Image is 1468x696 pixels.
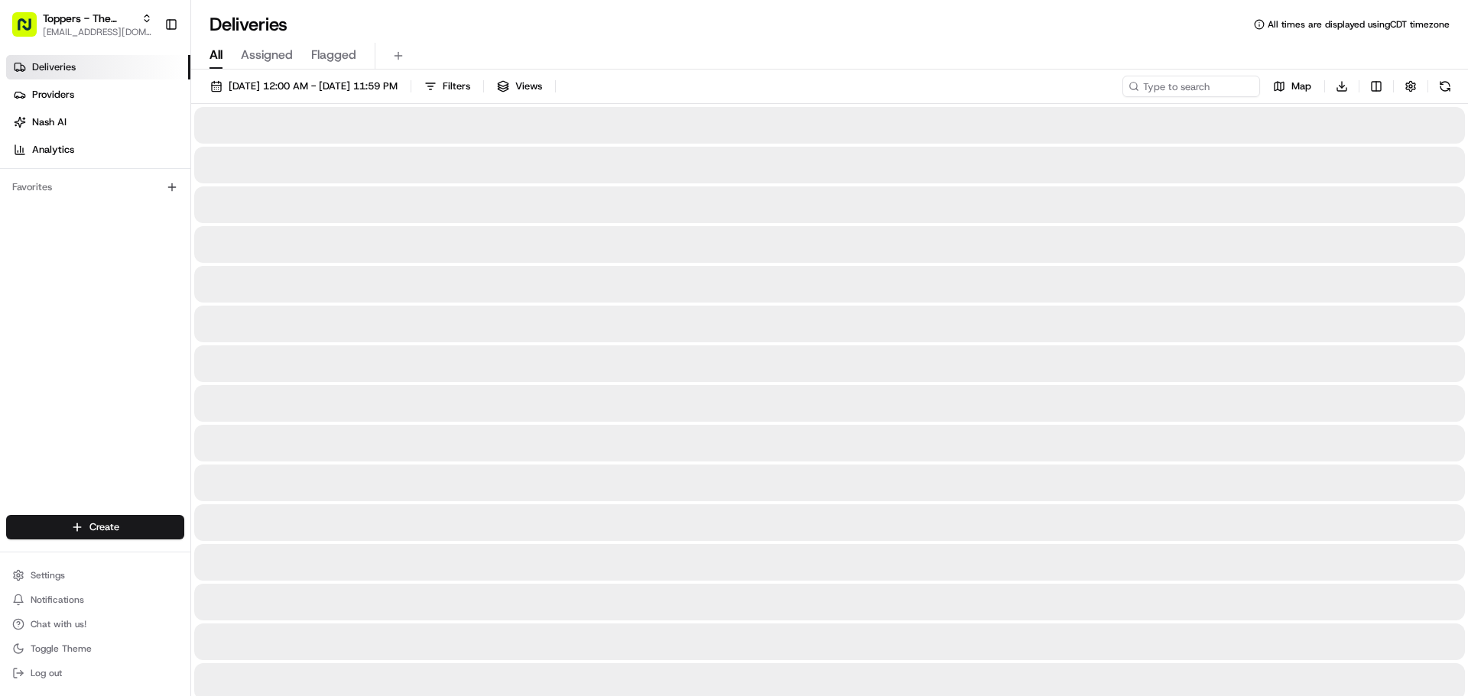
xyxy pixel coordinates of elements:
a: Analytics [6,138,190,162]
span: Log out [31,667,62,679]
button: Toggle Theme [6,638,184,659]
input: Type to search [1122,76,1260,97]
button: [EMAIL_ADDRESS][DOMAIN_NAME] [43,26,152,38]
button: Map [1266,76,1318,97]
button: Refresh [1434,76,1456,97]
span: Flagged [311,46,356,64]
button: [DATE] 12:00 AM - [DATE] 11:59 PM [203,76,404,97]
span: Settings [31,569,65,581]
h1: Deliveries [209,12,287,37]
span: [DATE] 12:00 AM - [DATE] 11:59 PM [229,79,398,93]
span: All [209,46,222,64]
span: Notifications [31,594,84,606]
span: Assigned [241,46,293,64]
button: Settings [6,565,184,586]
button: Chat with us! [6,613,184,635]
div: Favorites [6,175,184,199]
a: Providers [6,83,190,107]
span: Map [1291,79,1311,93]
a: Nash AI [6,110,190,134]
span: All times are displayed using CDT timezone [1268,18,1450,31]
span: Nash AI [32,115,67,129]
button: Log out [6,662,184,684]
button: Filters [417,76,477,97]
span: Filters [443,79,470,93]
button: Notifications [6,589,184,610]
span: Chat with us! [31,618,86,630]
span: Toggle Theme [31,643,92,655]
span: Views [515,79,542,93]
span: Deliveries [32,60,76,74]
span: Create [89,520,119,534]
button: Toppers - The Dough Group[EMAIL_ADDRESS][DOMAIN_NAME] [6,6,158,43]
a: Deliveries [6,55,190,79]
button: Toppers - The Dough Group [43,11,135,26]
span: Providers [32,88,74,102]
button: Views [490,76,549,97]
span: Analytics [32,143,74,157]
button: Create [6,515,184,539]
